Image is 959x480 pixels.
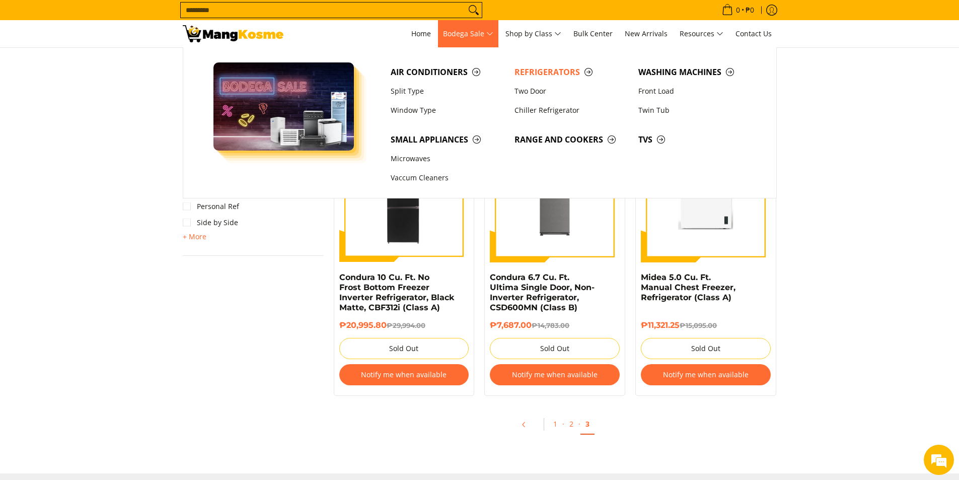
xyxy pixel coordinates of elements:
summary: Open [183,231,206,243]
a: Refrigerators [509,62,633,82]
span: ₱0 [744,7,756,14]
span: · [578,419,580,429]
a: Range and Cookers [509,130,633,149]
a: Resources [675,20,728,47]
a: Window Type [386,101,509,120]
span: Washing Machines [638,66,752,79]
span: + More [183,233,206,241]
a: 2 [564,414,578,434]
a: Condura 10 Cu. Ft. No Frost Bottom Freezer Inverter Refrigerator, Black Matte, CBF312i (Class A) [339,272,454,312]
del: ₱14,783.00 [532,321,569,329]
a: Split Type [386,82,509,101]
a: Microwaves [386,149,509,168]
button: Search [466,3,482,18]
a: 3 [580,414,595,435]
a: Shop by Class [500,20,566,47]
a: Contact Us [730,20,777,47]
a: Bodega Sale [438,20,498,47]
del: ₱15,095.00 [680,321,717,329]
span: Bulk Center [573,29,613,38]
a: Midea 5.0 Cu. Ft. Manual Chest Freezer, Refrigerator (Class A) [641,272,735,302]
a: TVs [633,130,757,149]
a: 1 [548,414,562,434]
a: Small Appliances [386,130,509,149]
button: Sold Out [490,338,620,359]
span: Resources [680,28,723,40]
span: Home [411,29,431,38]
span: TVs [638,133,752,146]
a: Two Door [509,82,633,101]
span: Range and Cookers [514,133,628,146]
ul: Pagination [329,411,782,443]
a: Condura 6.7 Cu. Ft. Ultima Single Door, Non-Inverter Refrigerator, CSD600MN (Class B) [490,272,595,312]
a: Air Conditioners [386,62,509,82]
button: Sold Out [641,338,771,359]
a: Side by Side [183,215,238,231]
button: Notify me when available [490,364,620,385]
a: Home [406,20,436,47]
span: Bodega Sale [443,28,493,40]
img: Bodega Sale Refrigerator l Mang Kosme: Home Appliances Warehouse Sale | Page 3 [183,25,283,42]
a: Twin Tub [633,101,757,120]
a: Front Load [633,82,757,101]
del: ₱29,994.00 [387,321,425,329]
span: Small Appliances [391,133,504,146]
span: Air Conditioners [391,66,504,79]
a: Vaccum Cleaners [386,169,509,188]
h6: ₱20,995.80 [339,320,469,330]
a: Washing Machines [633,62,757,82]
span: Shop by Class [505,28,561,40]
nav: Main Menu [293,20,777,47]
h6: ₱7,687.00 [490,320,620,330]
span: · [562,419,564,429]
img: Bodega Sale [213,62,354,151]
button: Sold Out [339,338,469,359]
button: Notify me when available [641,364,771,385]
a: Chiller Refrigerator [509,101,633,120]
span: 0 [734,7,742,14]
span: Contact Us [735,29,772,38]
span: • [719,5,757,16]
button: Notify me when available [339,364,469,385]
h6: ₱11,321.25 [641,320,771,330]
a: Bulk Center [568,20,618,47]
span: Refrigerators [514,66,628,79]
span: New Arrivals [625,29,668,38]
a: New Arrivals [620,20,673,47]
a: Personal Ref [183,198,239,215]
